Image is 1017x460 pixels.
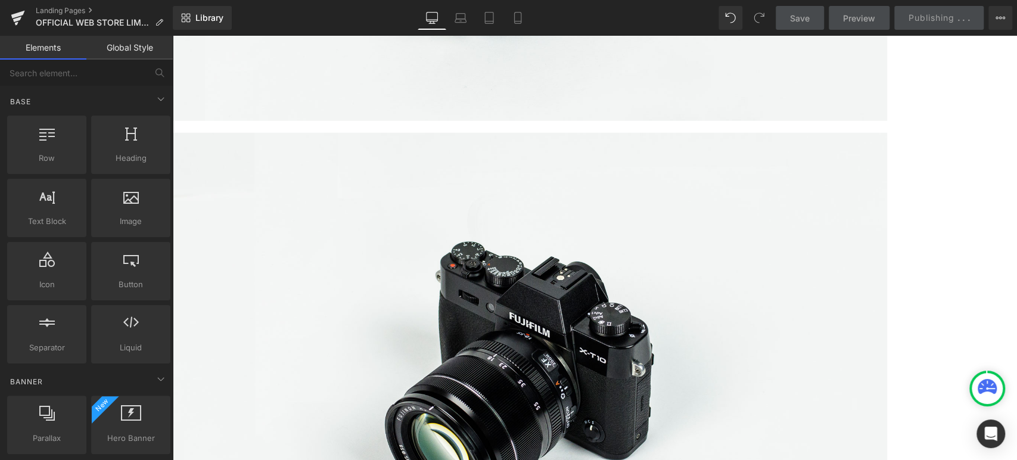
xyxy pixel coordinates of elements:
span: Base [9,96,32,107]
span: Liquid [95,341,167,354]
span: Separator [11,341,83,354]
a: Mobile [503,6,532,30]
button: Redo [747,6,771,30]
a: Tablet [475,6,503,30]
button: Undo [719,6,742,30]
a: Global Style [86,36,173,60]
span: Parallax [11,432,83,445]
span: OFFICIAL WEB STORE LIMITED ITEM [36,18,150,27]
a: Landing Pages [36,6,173,15]
span: Preview [843,12,875,24]
span: Library [195,13,223,23]
span: Button [95,278,167,291]
div: Open Intercom Messenger [976,419,1005,448]
a: Desktop [418,6,446,30]
span: Image [95,215,167,228]
span: Banner [9,376,44,387]
span: Icon [11,278,83,291]
span: Heading [95,152,167,164]
button: More [988,6,1012,30]
span: Save [790,12,810,24]
span: Row [11,152,83,164]
a: Preview [829,6,890,30]
span: Hero Banner [95,432,167,445]
a: New Library [173,6,232,30]
a: Laptop [446,6,475,30]
span: Text Block [11,215,83,228]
